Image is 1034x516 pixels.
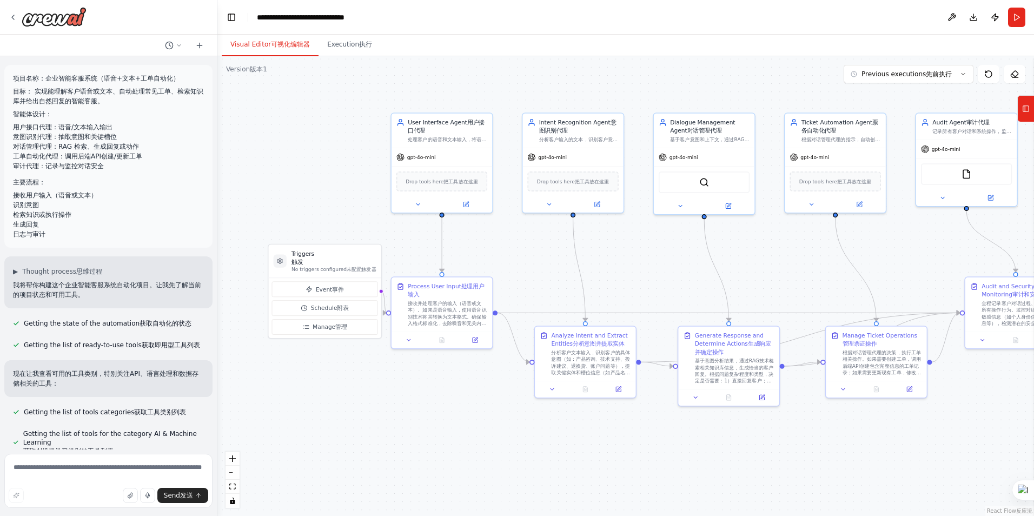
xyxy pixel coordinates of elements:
font: 记录所有客户对话和系统操作，监控对话安全性和合规性，检测潜在的敏感信息泄露或不当行为，生成审计报告和安全分析。 [932,129,1011,154]
font: 接收用户输入（语音或文本） [13,191,97,199]
div: Triggers触发No triggers configured未配置触发器Event事件Schedule附表Manage管理 [268,244,382,339]
g: Edge from be989a9f-567f-457f-8b40-9d124320c038 to 506a0ad0-e3af-4ea5-b20a-6d57366aba62 [641,358,673,371]
font: Drop tools here [799,178,837,184]
g: Edge from aa370536-2cff-485c-80d5-d8f7cf303cff to 43eef353-8375-4981-abf1-02624cf3dab6 [831,217,880,321]
font: User Interface Agent [408,119,467,125]
font: Drop tools here [537,178,575,184]
font: 把工具放在这里 [575,178,609,184]
font: Getting the list of tools categories [24,408,134,416]
div: Process User Input处理用户输入接收并处理客户的输入（语音或文本）。如果是语音输入，使用语音识别技术将其转换为文本格式。确保输入格式标准化，去除噪音和无关内容，为后续的意图识别做... [390,276,493,349]
button: zoom out [226,466,240,480]
font: 获取自动化的状态 [140,320,191,327]
button: Open in side panel [604,385,632,394]
g: Edge from 506a0ad0-e3af-4ea5-b20a-6d57366aba62 to f88282a8-9f76-49d6-9a78-b6be694ef8e3 [785,309,960,371]
font: gpt-4o-mini [538,154,567,160]
font: Thought process [22,268,76,275]
font: 用户接口代理 [408,119,485,134]
button: Switch to previous chat [161,39,187,52]
font: Manage [313,323,335,330]
font: 根据对话管理代理的指示，自动创建、更新和管理客服工单。调用后端API系统进行工单操作，跟踪工单状态，并在必要时向客户反馈工单处理进展。 [801,137,880,169]
button: toggle interactivity [226,494,240,508]
font: 发送 [180,492,193,499]
button: Open in side panel [836,200,883,209]
img: FileReadTool [962,169,971,179]
div: Generate Response and Determine Actions生成响应并确定操作基于意图分析结果，通过RAG技术检索相关知识库信息，生成恰当的客户回复。根据问题复杂程度和类型，决... [678,326,780,406]
g: Edge from 43eef353-8375-4981-abf1-02624cf3dab6 to f88282a8-9f76-49d6-9a78-b6be694ef8e3 [932,309,960,366]
button: Hide left sidebar [224,10,239,25]
img: QdrantVectorSearchTool [699,177,709,187]
font: 执行 [359,40,372,49]
font: 分析客户文本输入，识别客户的具体意图（如：产品咨询、技术支持、投诉建议、退换货、账户问题等），提取关键实体和槽位信息（如产品名称、订单号、时间、金额等）。生成结构化的意图分析结果，包括置信度评分。 [551,350,630,395]
div: Audit Agent审计代理记录所有客户对话和系统操作，监控对话安全性和合规性，检测潜在的敏感信息泄露或不当行为，生成审计报告和安全分析。gpt-4o-miniFileReadTool [915,113,1017,207]
font: 接收并处理客户的输入（语音或文本）。如果是语音输入，使用语音识别技术将其转换为文本格式。确保输入格式标准化，去除噪音和无关内容，为后续的意图识别做好准备。输入参数：{user_input}（客户... [408,301,487,352]
font: 票务自动化代理 [801,119,878,134]
font: 可视化编辑器 [271,40,310,49]
button: Open in side panel [443,200,489,209]
font: 把工具放在这里 [443,178,478,184]
button: Start a new chat [191,39,208,52]
font: 工单自动化代理：调用后端API创建/更新工单 [13,153,142,160]
button: fit view [226,480,240,494]
font: 获取即用型工具列表 [142,341,200,349]
font: Analyze Intent and Extract Entities [551,332,627,347]
font: 事件 [332,286,343,293]
font: Execution [327,40,359,49]
button: Open in side panel [967,193,1014,203]
font: Audit Agent [932,119,966,125]
font: 处理用户输入 [408,283,484,297]
button: No output available [425,335,459,345]
div: User Interface Agent用户接口代理处理客户的语音和文本输入，将语音转换为文本，并在需要时将系统回复转换为语音输出。确保为{customer_name}客户提供流畅的多模态交互体... [390,113,493,213]
div: Ticket Automation Agent票务自动化代理根据对话管理代理的指示，自动创建、更新和管理客服工单。调用后端API系统进行工单操作，跟踪工单状态，并在必要时向客户反馈工单处理进展。... [784,113,886,213]
font: 意图识别代理 [539,119,617,134]
font: gpt-4o-mini [932,146,960,152]
font: 生成响应并确定操作 [695,341,771,355]
g: Edge from cc6d60b9-35fb-49f4-9a84-93718cba1d2c to f88282a8-9f76-49d6-9a78-b6be694ef8e3 [963,211,1020,272]
font: Intent Recognition Agent [539,119,611,125]
font: Dialogue Management Agent [670,119,735,134]
g: Edge from 19ab6e2b-c824-4442-bc7f-515659884d88 to be989a9f-567f-457f-8b40-9d124320c038 [498,309,529,366]
button: ▶Thought process思维过程 [13,267,102,276]
font: Version [226,65,250,73]
button: zoom in [226,452,240,466]
nav: breadcrumb [257,12,344,23]
font: gpt-4o-mini [670,154,698,160]
font: 触发 [291,259,303,265]
button: Previous executions先前执行 [844,65,973,83]
button: Schedule附表 [272,300,378,316]
div: React Flow controls [226,452,240,508]
font: Previous executions [861,70,926,78]
font: 生成回复 [13,221,39,228]
g: Edge from a1c8e860-24b1-4c82-82e0-c624196ec322 to 19ab6e2b-c824-4442-bc7f-515659884d88 [438,217,446,272]
font: 基于意图分析结果，通过RAG技术检索相关知识库信息，生成恰当的客户回复。根据问题复杂程度和类型，决定是否需要：1）直接回复客户；2）创建工单转人工处理；3）执行特定的业务操作。确保回复内容准确、... [695,358,774,403]
g: Edge from d78902da-f177-4497-a199-c09966f33729 to be989a9f-567f-457f-8b40-9d124320c038 [569,217,589,321]
font: 获取工具类别列表 [134,408,186,416]
font: Process User Input [408,283,461,289]
font: Send [164,492,180,499]
button: Improve this prompt [9,488,24,503]
button: No output available [998,335,1033,345]
font: Visual Editor [230,40,271,49]
a: React Flow attribution [987,508,1032,514]
font: React Flow [987,508,1016,514]
font: 检索知识或执行操作 [13,211,71,219]
button: No output available [568,385,602,394]
div: Intent Recognition Agent意图识别代理分析客户输入的文本，识别客户意图（如咨询、投诉、退款、技术支持等），提取关键信息和槽位值，为后续处理提供结构化的意图分析结果。gpt-... [522,113,624,213]
button: Open in side panel [461,335,489,345]
font: ▶ [13,268,18,275]
button: Upload files [123,488,138,503]
font: 先前执行 [926,70,952,78]
font: 根据对话管理代理的决策，执行工单相关操作。如果需要创建工单，调用后端API创建包含完整信息的工单记录；如果需要更新现有工单，修改工单状态和内容；跟踪工单处理进度并在适当时机向客户反馈。确保工单信... [843,350,922,395]
font: 附表 [337,305,348,312]
button: Manage管理 [272,319,378,335]
font: 对话管理代理 [687,127,722,134]
button: No output available [859,385,893,394]
font: Event [316,286,332,293]
font: 基于客户意图和上下文，通过RAG检索相关知识库信息，生成准确、有帮助的回复。当遇到复杂问题时，决定是否需要创建工单或转接人工客服。 [670,137,749,162]
font: Getting the state of the automation [24,320,140,327]
div: Manage Ticket Operations管理票证操作根据对话管理代理的决策，执行工单相关操作。如果需要创建工单，调用后端API创建包含完整信息的工单记录；如果需要更新现有工单，修改工单状... [825,326,927,398]
font: 管理票证操作 [843,341,877,347]
g: Edge from 19ab6e2b-c824-4442-bc7f-515659884d88 to f88282a8-9f76-49d6-9a78-b6be694ef8e3 [498,309,960,317]
font: gpt-4o-mini [407,154,436,160]
font: 分析客户输入的文本，识别客户意图（如咨询、投诉、退款、技术支持等），提取关键信息和槽位值，为后续处理提供结构化的意图分析结果。 [539,137,618,162]
button: Event事件 [272,281,378,297]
